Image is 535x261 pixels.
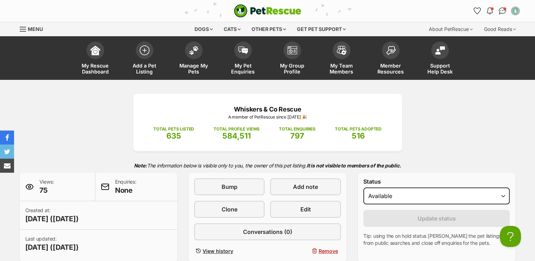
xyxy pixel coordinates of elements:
[386,46,396,55] img: member-resources-icon-8e73f808a243e03378d46382f2149f9095a855e16c252ad45f914b54edf8863c.svg
[194,178,265,195] a: Bump
[194,246,265,256] a: View history
[326,63,357,75] span: My Team Members
[189,46,199,55] img: manage-my-pets-icon-02211641906a0b7f246fdf0571729dbe1e7629f14944591b6c1af311fb30b64b.svg
[415,38,465,80] a: Support Help Desk
[222,205,237,214] span: Clone
[424,63,456,75] span: Support Help Desk
[484,5,496,17] button: Notifications
[287,46,297,55] img: group-profile-icon-3fa3cf56718a62981997c0bc7e787c4b2cf8bcc04b72c1350f741eb67cf2f40e.svg
[279,126,315,132] p: TOTAL ENQUIRIES
[337,46,346,55] img: team-members-icon-5396bd8760b3fe7c0b43da4ab00e1e3bb1a5d9ba89233759b79545d2d3fc5d0d.svg
[335,126,382,132] p: TOTAL PETS ADOPTED
[166,131,181,140] span: 635
[90,45,100,55] img: dashboard-icon-eb2f2d2d3e046f16d808141f083e7271f6b2e854fb5c12c21221c1fb7104beca.svg
[120,38,169,80] a: Add a Pet Listing
[234,4,301,18] a: PetRescue
[487,7,492,14] img: notifications-46538b983faf8c2785f20acdc204bb7945ddae34d4c08c2a6579f10ce5e182be.svg
[178,63,210,75] span: Manage My Pets
[243,228,292,236] span: Conversations (0)
[363,233,510,247] p: Tip: using the on hold status [PERSON_NAME] the pet listings from public searches and close off e...
[499,7,506,14] img: chat-41dd97257d64d25036548639549fe6c8038ab92f7586957e7f3b1b290dea8141.svg
[472,5,521,17] ul: Account quick links
[227,63,259,75] span: My Pet Enquiries
[510,5,521,17] button: My account
[418,214,456,223] span: Update status
[270,201,340,218] a: Edit
[424,22,478,36] div: About PetRescue
[115,185,136,195] span: None
[153,126,194,132] p: TOTAL PETS LISTED
[25,214,79,224] span: [DATE] ([DATE])
[319,247,338,255] span: Remove
[234,4,301,18] img: logo-cat-932fe2b9b8326f06289b0f2fb663e598f794de774fb13d1741a6617ecf9a85b4.svg
[214,126,260,132] p: TOTAL PROFILE VIEWS
[293,183,318,191] span: Add note
[479,22,521,36] div: Good Reads
[307,163,401,168] strong: It is not visible to members of the public.
[140,45,149,55] img: add-pet-listing-icon-0afa8454b4691262ce3f59096e99ab1cd57d4a30225e0717b998d2c9b9846f56.svg
[219,22,246,36] div: Cats
[203,247,233,255] span: View history
[375,63,407,75] span: Member Resources
[268,38,317,80] a: My Group Profile
[20,22,48,35] a: Menu
[169,38,218,80] a: Manage My Pets
[144,104,391,114] p: Whiskers & Co Rescue
[194,223,341,240] a: Conversations (0)
[20,158,516,173] p: The information below is visible only to you, the owner of this pet listing.
[435,46,445,55] img: help-desk-icon-fdf02630f3aa405de69fd3d07c3f3aa587a6932b1a1747fa1d2bba05be0121f9.svg
[28,26,43,32] span: Menu
[300,205,311,214] span: Edit
[25,207,79,224] p: Created at:
[363,178,510,185] label: Status
[222,183,237,191] span: Bump
[497,5,508,17] a: Conversations
[144,114,391,120] p: A member of PetRescue since [DATE] 🎉
[317,38,366,80] a: My Team Members
[512,7,519,14] img: Whiskers Co Rescue profile pic
[500,226,521,247] iframe: Help Scout Beacon - Open
[71,38,120,80] a: My Rescue Dashboard
[194,201,265,218] a: Clone
[79,63,111,75] span: My Rescue Dashboard
[270,178,340,195] a: Add note
[39,178,54,195] p: Views:
[290,131,304,140] span: 797
[270,246,340,256] button: Remove
[25,235,79,252] p: Last updated:
[366,38,415,80] a: Member Resources
[190,22,218,36] div: Dogs
[238,46,248,54] img: pet-enquiries-icon-7e3ad2cf08bfb03b45e93fb7055b45f3efa6380592205ae92323e6603595dc1f.svg
[292,22,351,36] div: Get pet support
[25,242,79,252] span: [DATE] ([DATE])
[39,185,54,195] span: 75
[134,163,147,168] strong: Note:
[352,131,365,140] span: 516
[472,5,483,17] a: Favourites
[129,63,160,75] span: Add a Pet Listing
[115,178,136,195] p: Enquiries:
[276,63,308,75] span: My Group Profile
[222,131,251,140] span: 584,511
[218,38,268,80] a: My Pet Enquiries
[247,22,291,36] div: Other pets
[363,210,510,227] button: Update status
